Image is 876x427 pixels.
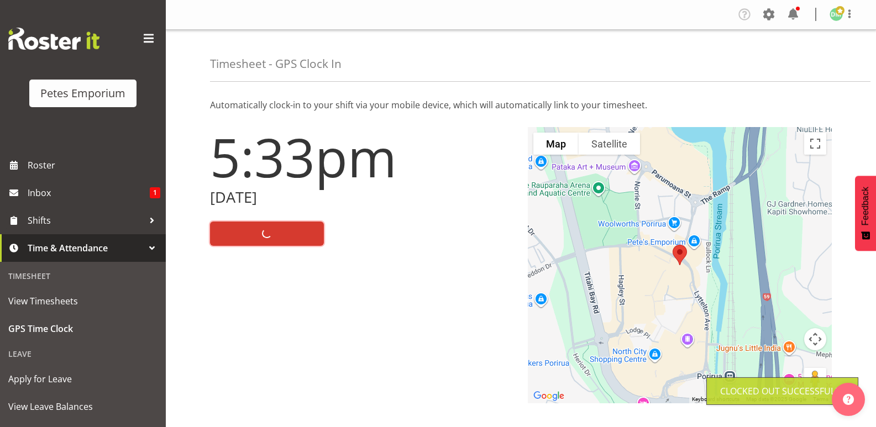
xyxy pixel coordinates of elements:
span: Roster [28,157,160,173]
img: Rosterit website logo [8,28,99,50]
a: View Leave Balances [3,393,163,420]
img: david-mcauley697.jpg [830,8,843,21]
button: Toggle fullscreen view [804,133,826,155]
a: Apply for Leave [3,365,163,393]
button: Show street map [533,133,579,155]
button: Feedback - Show survey [855,176,876,251]
button: Keyboard shortcuts [692,396,739,403]
div: Timesheet [3,265,163,287]
span: View Timesheets [8,293,158,309]
a: GPS Time Clock [3,315,163,342]
span: View Leave Balances [8,398,158,415]
div: Leave [3,342,163,365]
h4: Timesheet - GPS Clock In [210,57,342,70]
div: Clocked out Successfully [720,384,844,398]
img: help-xxl-2.png [843,394,854,405]
h1: 5:33pm [210,127,515,187]
button: Drag Pegman onto the map to open Street View [804,368,826,390]
span: Shifts [28,212,144,229]
span: GPS Time Clock [8,320,158,337]
span: Apply for Leave [8,371,158,387]
a: View Timesheets [3,287,163,315]
button: Map camera controls [804,328,826,350]
span: Feedback [861,187,870,225]
p: Automatically clock-in to your shift via your mobile device, which will automatically link to you... [210,98,832,112]
span: 1 [150,187,160,198]
img: Google [531,389,567,403]
span: Inbox [28,184,150,201]
h2: [DATE] [210,189,515,206]
button: Show satellite imagery [579,133,640,155]
a: Open this area in Google Maps (opens a new window) [531,389,567,403]
div: Petes Emporium [40,85,125,102]
span: Time & Attendance [28,240,144,256]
